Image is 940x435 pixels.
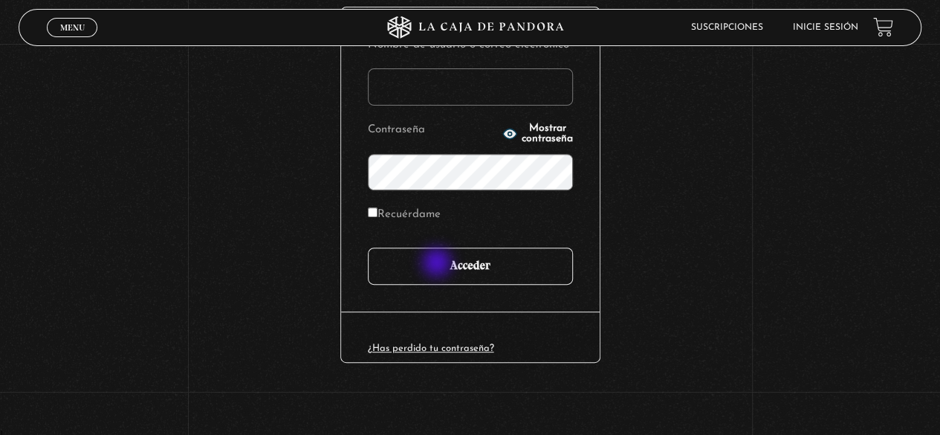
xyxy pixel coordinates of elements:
[55,35,90,45] span: Cerrar
[873,17,893,37] a: View your shopping cart
[368,207,377,217] input: Recuérdame
[60,23,85,32] span: Menu
[368,344,494,353] a: ¿Has perdido tu contraseña?
[502,123,573,144] button: Mostrar contraseña
[368,119,499,142] label: Contraseña
[522,123,573,144] span: Mostrar contraseña
[368,248,573,285] input: Acceder
[368,204,441,227] label: Recuérdame
[793,23,858,32] a: Inicie sesión
[691,23,763,32] a: Suscripciones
